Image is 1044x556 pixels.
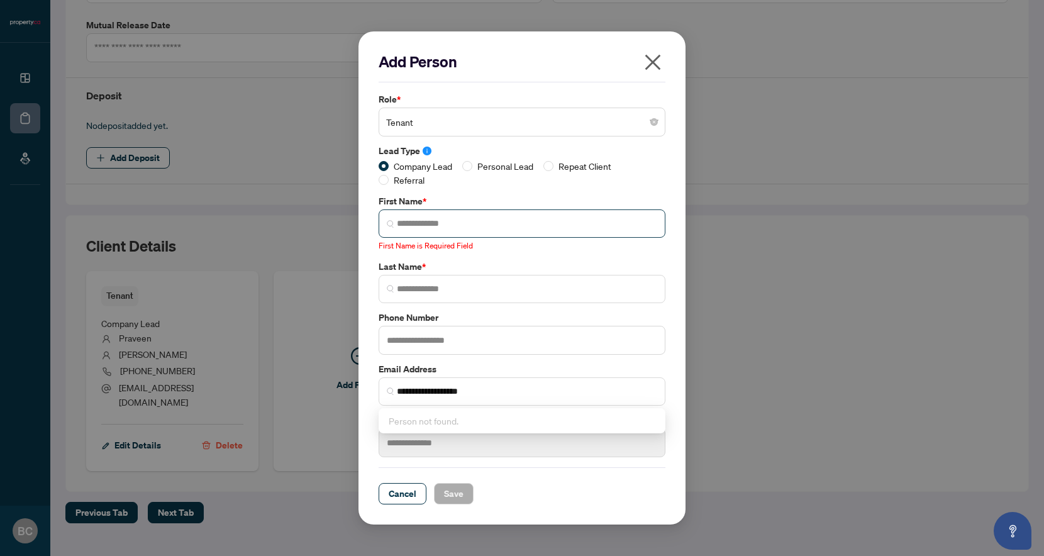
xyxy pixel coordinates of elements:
[650,118,658,126] span: close-circle
[386,110,658,134] span: Tenant
[643,52,663,72] span: close
[472,159,538,173] span: Personal Lead
[379,260,665,274] label: Last Name
[389,484,416,504] span: Cancel
[379,483,426,504] button: Cancel
[387,285,394,292] img: search_icon
[379,241,473,250] span: First Name is Required Field
[553,159,616,173] span: Repeat Client
[994,512,1031,550] button: Open asap
[389,415,458,426] span: Person not found.
[434,483,474,504] button: Save
[379,92,665,106] label: Role
[379,311,665,325] label: Phone Number
[389,159,457,173] span: Company Lead
[379,144,665,158] label: Lead Type
[389,173,430,187] span: Referral
[387,387,394,395] img: search_icon
[379,52,665,72] h2: Add Person
[387,220,394,228] img: search_icon
[379,362,665,376] label: Email Address
[379,194,665,208] label: First Name
[423,147,431,155] span: info-circle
